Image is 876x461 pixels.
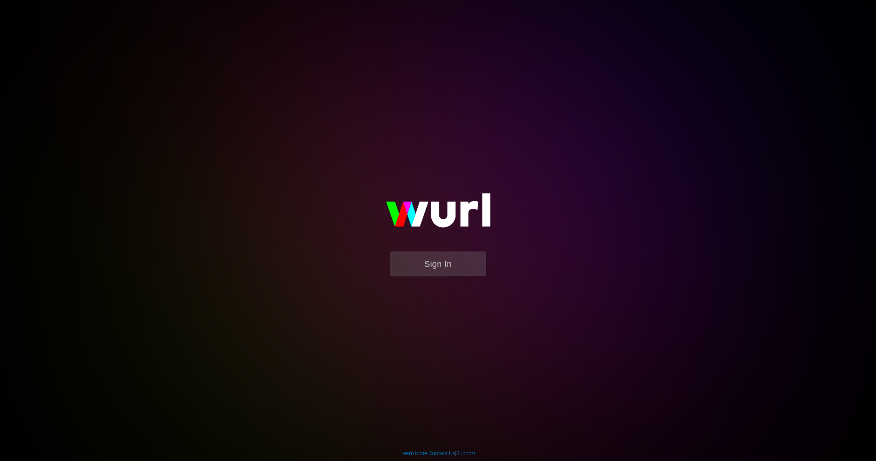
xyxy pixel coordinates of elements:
[429,450,455,456] a: Contact Us
[390,251,486,276] button: Sign In
[361,177,515,251] img: wurl-logo-on-black-223613ac3d8ba8fe6dc639794a292ebdb59501304c7dfd60c99c58986ef67473.svg
[400,450,427,456] a: Learn More
[456,450,476,456] a: Support
[400,449,476,457] div: | |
